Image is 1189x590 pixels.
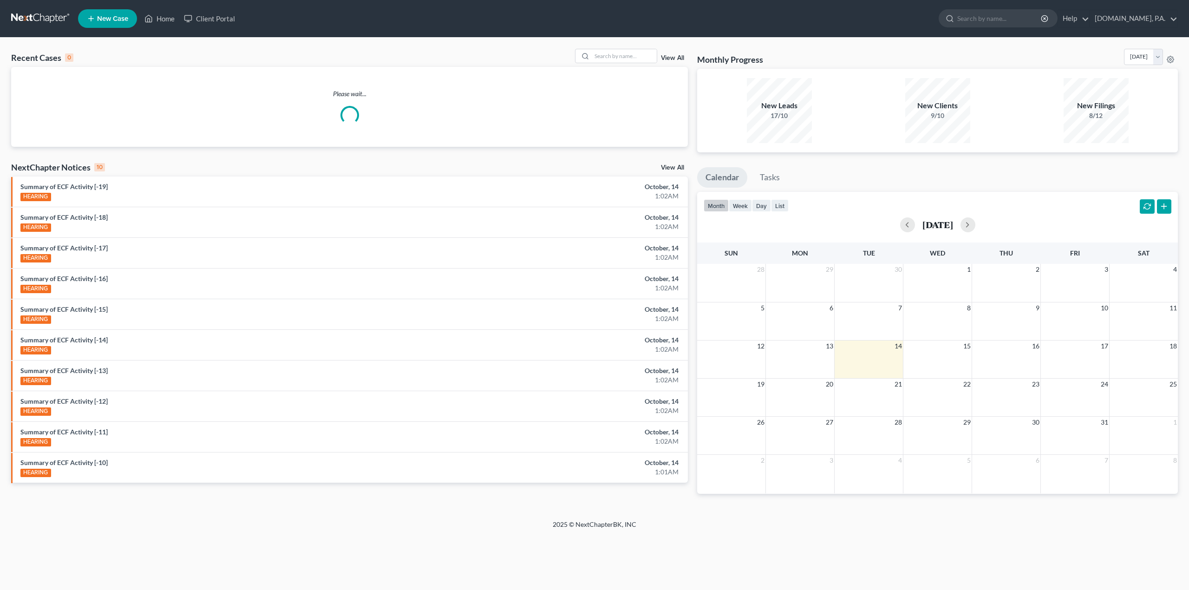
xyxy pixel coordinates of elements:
[1172,455,1178,466] span: 8
[1172,264,1178,275] span: 4
[20,377,51,385] div: HEARING
[752,199,771,212] button: day
[756,417,765,428] span: 26
[465,222,679,231] div: 1:02AM
[20,459,108,466] a: Summary of ECF Activity [-10]
[1058,10,1089,27] a: Help
[20,336,108,344] a: Summary of ECF Activity [-14]
[465,314,679,323] div: 1:02AM
[1104,455,1109,466] span: 7
[894,264,903,275] span: 30
[829,302,834,314] span: 6
[962,379,972,390] span: 22
[1064,111,1129,120] div: 8/12
[747,111,812,120] div: 17/10
[20,407,51,416] div: HEARING
[1100,302,1109,314] span: 10
[330,520,859,537] div: 2025 © NextChapterBK, INC
[1104,264,1109,275] span: 3
[465,182,679,191] div: October, 14
[20,183,108,190] a: Summary of ECF Activity [-19]
[894,417,903,428] span: 28
[1070,249,1080,257] span: Fri
[825,341,834,352] span: 13
[1064,100,1129,111] div: New Filings
[1035,302,1040,314] span: 9
[11,89,688,98] p: Please wait...
[751,167,788,188] a: Tasks
[661,55,684,61] a: View All
[465,458,679,467] div: October, 14
[20,305,108,313] a: Summary of ECF Activity [-15]
[20,367,108,374] a: Summary of ECF Activity [-13]
[11,162,105,173] div: NextChapter Notices
[465,366,679,375] div: October, 14
[825,417,834,428] span: 27
[465,437,679,446] div: 1:02AM
[97,15,128,22] span: New Case
[756,379,765,390] span: 19
[930,249,945,257] span: Wed
[966,455,972,466] span: 5
[756,264,765,275] span: 28
[825,379,834,390] span: 20
[760,302,765,314] span: 5
[1031,417,1040,428] span: 30
[94,163,105,171] div: 10
[1035,264,1040,275] span: 2
[966,264,972,275] span: 1
[465,253,679,262] div: 1:02AM
[962,417,972,428] span: 29
[1100,417,1109,428] span: 31
[140,10,179,27] a: Home
[465,467,679,477] div: 1:01AM
[465,191,679,201] div: 1:02AM
[661,164,684,171] a: View All
[1090,10,1177,27] a: [DOMAIN_NAME], P.A.
[20,244,108,252] a: Summary of ECF Activity [-17]
[1172,417,1178,428] span: 1
[20,285,51,293] div: HEARING
[1035,455,1040,466] span: 6
[863,249,875,257] span: Tue
[465,243,679,253] div: October, 14
[20,275,108,282] a: Summary of ECF Activity [-16]
[962,341,972,352] span: 15
[465,397,679,406] div: October, 14
[894,379,903,390] span: 21
[65,53,73,62] div: 0
[1169,341,1178,352] span: 18
[1031,379,1040,390] span: 23
[966,302,972,314] span: 8
[11,52,73,63] div: Recent Cases
[465,345,679,354] div: 1:02AM
[465,213,679,222] div: October, 14
[465,305,679,314] div: October, 14
[897,302,903,314] span: 7
[792,249,808,257] span: Mon
[1169,379,1178,390] span: 25
[756,341,765,352] span: 12
[905,111,970,120] div: 9/10
[20,469,51,477] div: HEARING
[465,335,679,345] div: October, 14
[957,10,1042,27] input: Search by name...
[465,427,679,437] div: October, 14
[725,249,738,257] span: Sun
[465,274,679,283] div: October, 14
[592,49,657,63] input: Search by name...
[20,193,51,201] div: HEARING
[20,213,108,221] a: Summary of ECF Activity [-18]
[697,167,747,188] a: Calendar
[905,100,970,111] div: New Clients
[20,428,108,436] a: Summary of ECF Activity [-11]
[20,223,51,232] div: HEARING
[704,199,729,212] button: month
[729,199,752,212] button: week
[829,455,834,466] span: 3
[20,254,51,262] div: HEARING
[1138,249,1150,257] span: Sat
[465,406,679,415] div: 1:02AM
[771,199,789,212] button: list
[179,10,240,27] a: Client Portal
